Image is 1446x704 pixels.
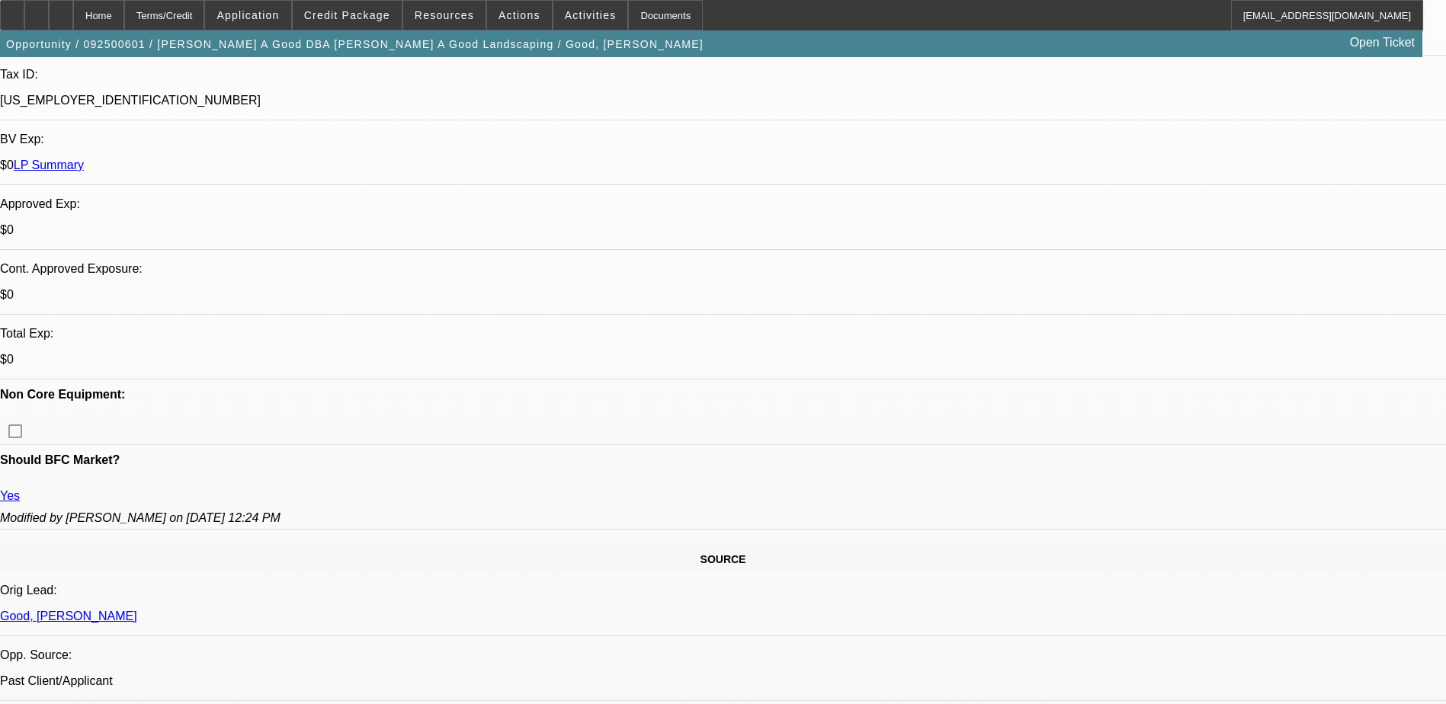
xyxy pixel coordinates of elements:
[487,1,552,30] button: Actions
[403,1,486,30] button: Resources
[205,1,290,30] button: Application
[14,158,84,171] a: LP Summary
[216,9,279,21] span: Application
[304,9,390,21] span: Credit Package
[6,38,704,50] span: Opportunity / 092500601 / [PERSON_NAME] A Good DBA [PERSON_NAME] A Good Landscaping / Good, [PERS...
[553,1,628,30] button: Activities
[415,9,474,21] span: Resources
[499,9,540,21] span: Actions
[1344,30,1421,56] a: Open Ticket
[293,1,402,30] button: Credit Package
[701,553,746,565] span: SOURCE
[565,9,617,21] span: Activities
